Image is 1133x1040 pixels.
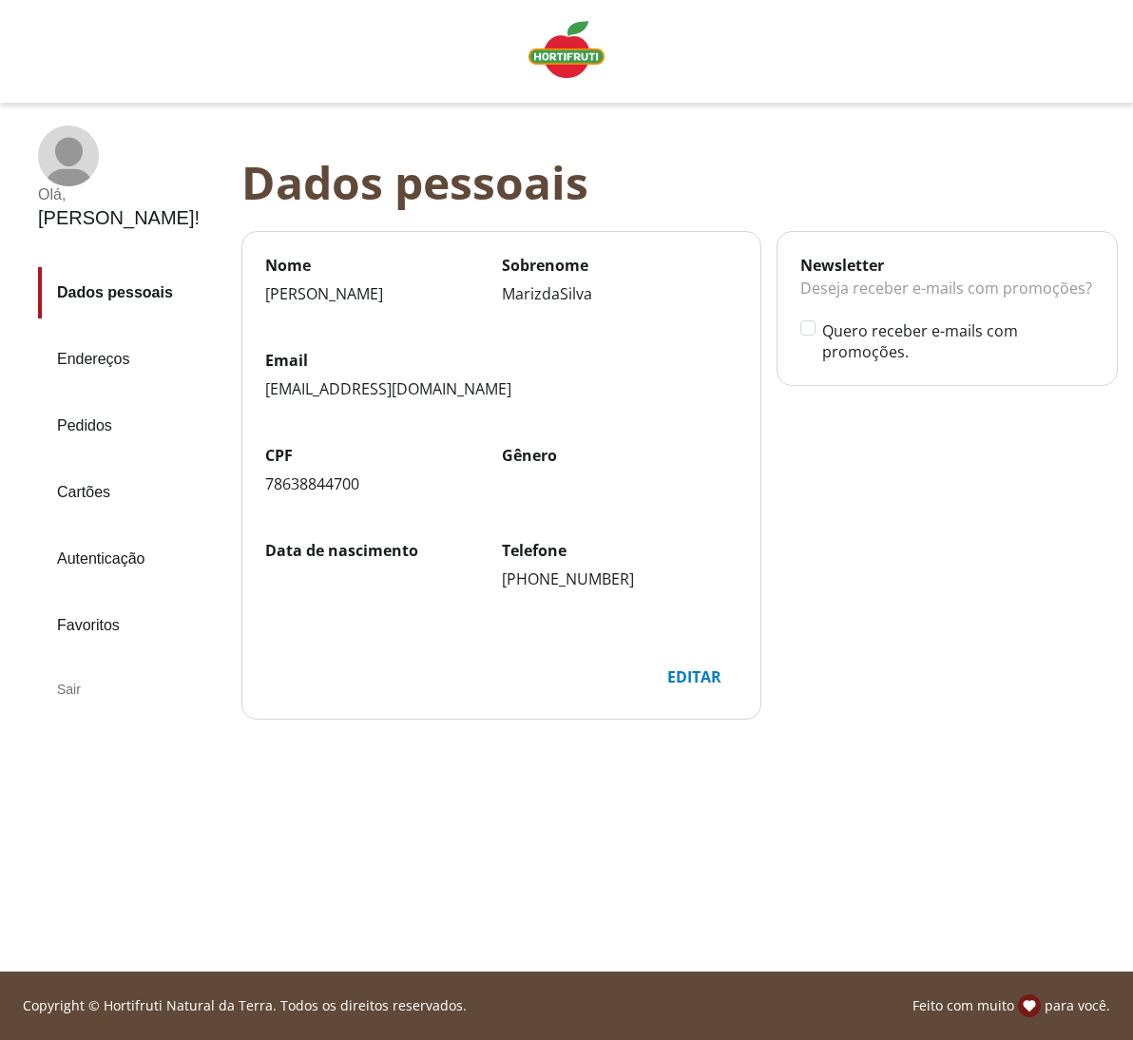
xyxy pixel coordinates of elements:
div: Newsletter [800,255,1094,276]
label: Nome [265,255,501,276]
div: [PHONE_NUMBER] [502,568,738,589]
div: Sair [38,666,226,712]
div: [PERSON_NAME] [265,283,501,304]
a: Favoritos [38,600,226,651]
div: Olá , [38,186,200,203]
label: Sobrenome [502,255,738,276]
label: Email [265,350,738,371]
label: Data de nascimento [265,540,501,561]
label: Quero receber e-mails com promoções. [822,320,1094,362]
label: CPF [265,445,501,466]
div: MarizdaSilva [502,283,738,304]
div: Deseja receber e-mails com promoções? [800,276,1094,319]
div: Dados pessoais [241,156,1133,208]
label: Gênero [502,445,738,466]
img: amor [1018,994,1041,1017]
a: Logo [521,13,612,89]
a: Cartões [38,467,226,518]
p: Feito com muito para você. [912,994,1110,1017]
a: Endereços [38,334,226,385]
label: Telefone [502,540,738,561]
div: [PERSON_NAME] ! [38,207,200,229]
button: Editar [651,658,738,696]
div: 78638844700 [265,473,501,494]
a: Autenticação [38,533,226,585]
div: Editar [652,659,737,695]
img: Logo [528,21,605,78]
div: [EMAIL_ADDRESS][DOMAIN_NAME] [265,378,738,399]
a: Pedidos [38,400,226,452]
div: Linha de sessão [8,994,1125,1017]
a: Dados pessoais [38,267,226,318]
p: Copyright © Hortifruti Natural da Terra. Todos os direitos reservados. [23,996,467,1015]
